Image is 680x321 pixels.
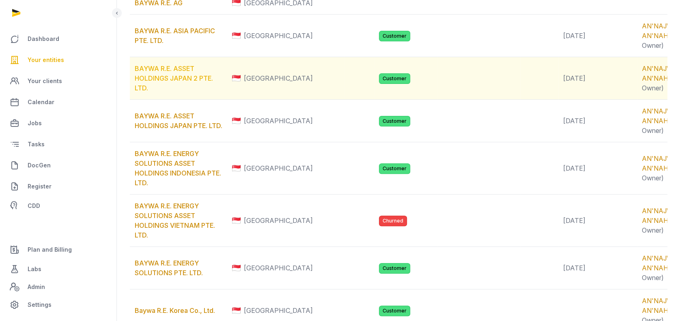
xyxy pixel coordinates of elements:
[28,201,40,211] span: CDD
[244,216,313,225] span: [GEOGRAPHIC_DATA]
[28,97,54,107] span: Calendar
[6,295,110,315] a: Settings
[6,92,110,112] a: Calendar
[558,247,637,289] td: [DATE]
[558,195,637,247] td: [DATE]
[135,64,213,92] a: BAYWA R.E. ASSET HOLDINGS JAPAN 2 PTE. LTD.
[6,113,110,133] a: Jobs
[6,156,110,175] a: DocGen
[135,202,215,239] a: BAYWA R.E. ENERGY SOLUTIONS ASSET HOLDINGS VIETNAM PTE. LTD.
[28,76,62,86] span: Your clients
[6,177,110,196] a: Register
[379,116,410,126] span: Customer
[6,279,110,295] a: Admin
[28,245,72,255] span: Plan and Billing
[6,71,110,91] a: Your clients
[6,259,110,279] a: Labs
[135,112,222,130] a: BAYWA R.E. ASSET HOLDINGS JAPAN PTE. LTD.
[244,73,313,83] span: [GEOGRAPHIC_DATA]
[6,198,110,214] a: CDD
[379,216,407,226] span: Churned
[28,118,42,128] span: Jobs
[379,163,410,174] span: Customer
[379,31,410,41] span: Customer
[135,259,203,277] a: BAYWA R.E. ENERGY SOLUTIONS PTE. LTD.
[28,182,52,191] span: Register
[28,282,45,292] span: Admin
[28,139,45,149] span: Tasks
[558,15,637,57] td: [DATE]
[135,27,215,45] a: BAYWA R.E. ASIA PACIFIC PTE. LTD.
[6,29,110,49] a: Dashboard
[244,263,313,273] span: [GEOGRAPHIC_DATA]
[244,163,313,173] span: [GEOGRAPHIC_DATA]
[28,34,59,44] span: Dashboard
[6,240,110,259] a: Plan and Billing
[379,73,410,84] span: Customer
[6,135,110,154] a: Tasks
[135,150,221,187] a: BAYWA R.E. ENERGY SOLUTIONS ASSET HOLDINGS INDONESIA PTE. LTD.
[28,300,52,310] span: Settings
[28,264,41,274] span: Labs
[558,142,637,195] td: [DATE]
[28,160,51,170] span: DocGen
[379,306,410,316] span: Customer
[244,31,313,41] span: [GEOGRAPHIC_DATA]
[135,306,215,315] a: Baywa R.E. Korea Co., Ltd.
[244,116,313,126] span: [GEOGRAPHIC_DATA]
[379,263,410,274] span: Customer
[28,55,64,65] span: Your entities
[558,57,637,100] td: [DATE]
[244,306,313,315] span: [GEOGRAPHIC_DATA]
[6,50,110,70] a: Your entities
[558,100,637,142] td: [DATE]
